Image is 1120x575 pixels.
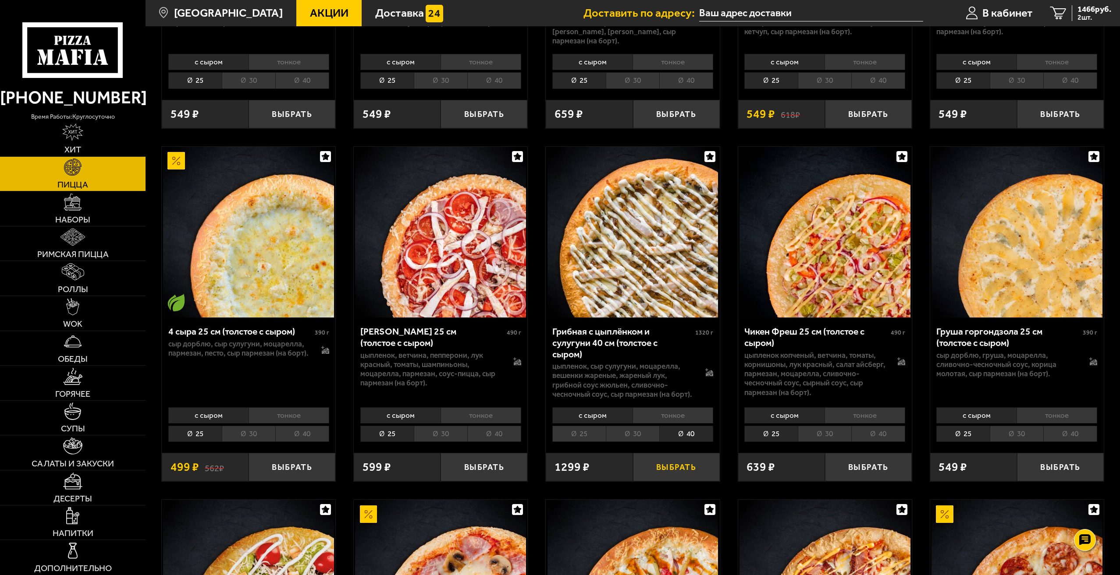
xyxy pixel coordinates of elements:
[55,390,90,399] span: Горячее
[360,326,505,348] div: [PERSON_NAME] 25 см (толстое с сыром)
[936,72,990,88] li: 25
[355,147,526,317] img: Петровская 25 см (толстое с сыром)
[441,54,521,70] li: тонкое
[939,461,967,473] span: 549 ₽
[990,426,1043,442] li: 30
[310,7,348,19] span: Акции
[363,461,391,473] span: 599 ₽
[781,108,800,120] s: 618 ₽
[744,351,885,397] p: цыпленок копченый, ветчина, томаты, корнишоны, лук красный, салат айсберг, пармезан, моцарелла, с...
[467,426,521,442] li: 40
[633,54,713,70] li: тонкое
[360,407,441,423] li: с сыром
[825,100,912,128] button: Выбрать
[249,54,329,70] li: тонкое
[798,72,851,88] li: 30
[936,407,1017,423] li: с сыром
[552,362,693,399] p: цыпленок, сыр сулугуни, моцарелла, вешенки жареные, жареный лук, грибной соус Жюльен, сливочно-че...
[58,285,88,294] span: Роллы
[555,108,583,120] span: 659 ₽
[414,72,467,88] li: 30
[744,72,798,88] li: 25
[633,453,720,481] button: Выбрать
[744,407,825,423] li: с сыром
[891,329,905,336] span: 490 г
[606,426,659,442] li: 30
[633,407,713,423] li: тонкое
[168,54,249,70] li: с сыром
[57,180,88,189] span: Пицца
[171,461,199,473] span: 499 ₽
[55,215,90,224] span: Наборы
[61,424,85,433] span: Супы
[932,147,1102,317] img: Груша горгондзола 25 см (толстое с сыром)
[58,355,88,363] span: Обеды
[583,7,699,19] span: Доставить по адресу:
[249,407,329,423] li: тонкое
[939,108,967,120] span: 549 ₽
[1077,5,1111,14] span: 1466 руб.
[740,147,910,317] img: Чикен Фреш 25 см (толстое с сыром)
[825,54,905,70] li: тонкое
[851,72,905,88] li: 40
[798,426,851,442] li: 30
[1043,72,1097,88] li: 40
[936,326,1081,348] div: Груша горгондзола 25 см (толстое с сыром)
[414,426,467,442] li: 30
[738,147,912,317] a: Чикен Фреш 25 см (толстое с сыром)
[1017,100,1104,128] button: Выбрать
[982,7,1033,19] span: В кабинет
[555,461,590,473] span: 1299 ₽
[467,72,521,88] li: 40
[936,505,953,523] img: Акционный
[1017,54,1097,70] li: тонкое
[53,494,92,503] span: Десерты
[606,72,659,88] li: 30
[1083,329,1097,336] span: 390 г
[275,72,329,88] li: 40
[375,7,424,19] span: Доставка
[507,329,521,336] span: 490 г
[633,100,720,128] button: Выбрать
[552,407,633,423] li: с сыром
[360,505,377,523] img: Акционный
[744,426,798,442] li: 25
[249,100,335,128] button: Выбрать
[744,326,889,348] div: Чикен Фреш 25 см (толстое с сыром)
[1017,407,1097,423] li: тонкое
[222,72,275,88] li: 30
[825,453,912,481] button: Выбрать
[851,426,905,442] li: 40
[360,72,414,88] li: 25
[548,147,718,317] img: Грибная с цыплёнком и сулугуни 40 см (толстое с сыром)
[546,147,719,317] a: Грибная с цыплёнком и сулугуни 40 см (толстое с сыром)
[171,108,199,120] span: 549 ₽
[426,5,443,22] img: 15daf4d41897b9f0e9f617042186c801.svg
[168,407,249,423] li: с сыром
[552,326,693,360] div: Грибная с цыплёнком и сулугуни 40 см (толстое с сыром)
[168,426,222,442] li: 25
[1043,426,1097,442] li: 40
[360,54,441,70] li: с сыром
[441,100,527,128] button: Выбрать
[825,407,905,423] li: тонкое
[363,108,391,120] span: 549 ₽
[360,351,501,388] p: цыпленок, ветчина, пепперони, лук красный, томаты, шампиньоны, моцарелла, пармезан, соус-пицца, с...
[168,72,222,88] li: 25
[37,250,109,259] span: Римская пицца
[552,426,606,442] li: 25
[930,147,1104,317] a: Груша горгондзола 25 см (толстое с сыром)
[174,7,283,19] span: [GEOGRAPHIC_DATA]
[167,152,185,169] img: Акционный
[936,426,990,442] li: 25
[354,147,527,317] a: Петровская 25 см (толстое с сыром)
[222,426,275,442] li: 30
[64,145,81,154] span: Хит
[699,5,923,21] span: Санкт-Петербург, Комендантский проспект, 25к1
[747,108,775,120] span: 549 ₽
[747,461,775,473] span: 639 ₽
[360,426,414,442] li: 25
[936,351,1077,379] p: сыр дорблю, груша, моцарелла, сливочно-чесночный соус, корица молотая, сыр пармезан (на борт).
[990,72,1043,88] li: 30
[168,339,309,358] p: сыр дорблю, сыр сулугуни, моцарелла, пармезан, песто, сыр пармезан (на борт).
